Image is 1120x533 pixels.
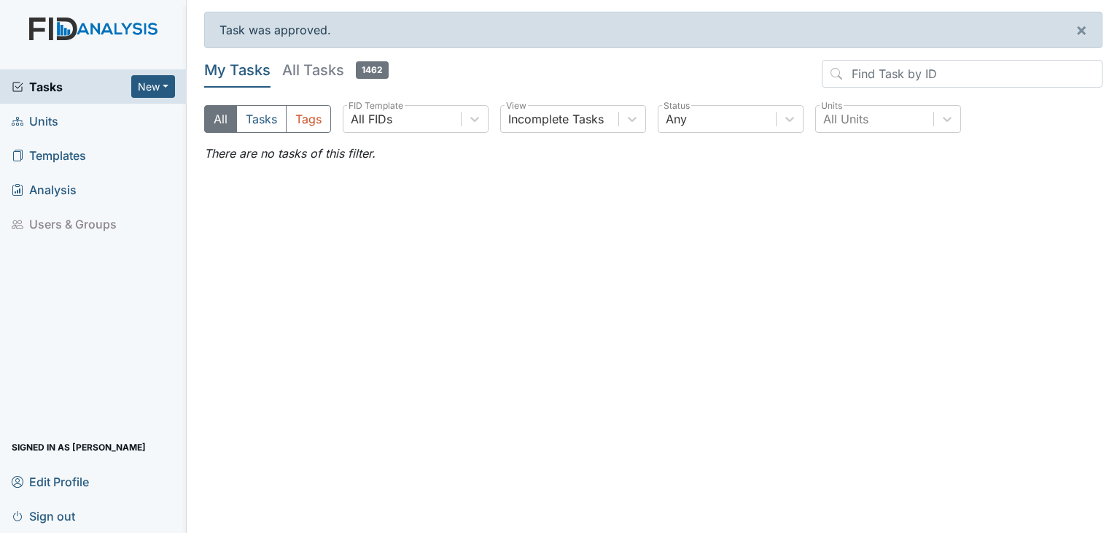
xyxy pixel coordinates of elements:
h5: My Tasks [204,60,271,80]
span: Signed in as [PERSON_NAME] [12,436,146,459]
div: All Units [823,110,868,128]
div: All FIDs [351,110,392,128]
button: New [131,75,175,98]
span: Templates [12,144,86,166]
h5: All Tasks [282,60,389,80]
div: Incomplete Tasks [508,110,604,128]
div: Type filter [204,105,331,133]
input: Find Task by ID [822,60,1102,88]
div: Task was approved. [204,12,1102,48]
a: Tasks [12,78,131,96]
span: Edit Profile [12,470,89,493]
span: Units [12,110,58,132]
span: Sign out [12,505,75,527]
span: 1462 [356,61,389,79]
button: Tags [286,105,331,133]
span: × [1076,19,1087,40]
div: Any [666,110,687,128]
button: × [1061,12,1102,47]
button: Tasks [236,105,287,133]
button: All [204,105,237,133]
span: Analysis [12,178,77,201]
em: There are no tasks of this filter. [204,146,376,161]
